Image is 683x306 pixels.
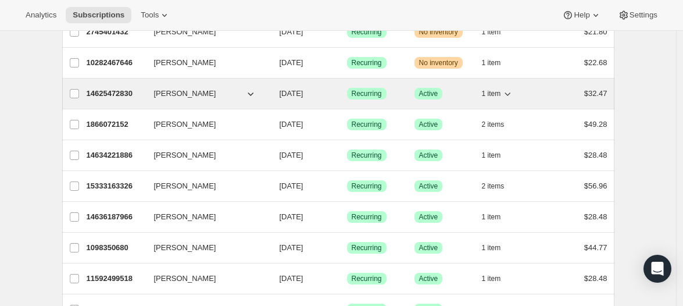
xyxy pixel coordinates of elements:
[154,57,216,69] span: [PERSON_NAME]
[419,120,438,129] span: Active
[419,151,438,160] span: Active
[419,58,458,67] span: No inventory
[147,84,263,103] button: [PERSON_NAME]
[482,182,505,191] span: 2 items
[482,27,501,37] span: 1 item
[147,177,263,195] button: [PERSON_NAME]
[482,178,517,194] button: 2 items
[280,243,303,252] span: [DATE]
[584,274,607,283] span: $28.48
[482,120,505,129] span: 2 items
[87,55,607,71] div: 10282467646[PERSON_NAME][DATE]SuccessRecurringWarningNo inventory1 item$22.68
[280,120,303,129] span: [DATE]
[419,182,438,191] span: Active
[73,10,124,20] span: Subscriptions
[482,240,514,256] button: 1 item
[482,243,501,252] span: 1 item
[584,212,607,221] span: $28.48
[584,27,607,36] span: $21.80
[19,7,63,23] button: Analytics
[482,24,514,40] button: 1 item
[482,147,514,163] button: 1 item
[147,146,263,165] button: [PERSON_NAME]
[352,151,382,160] span: Recurring
[482,116,517,133] button: 2 items
[154,150,216,161] span: [PERSON_NAME]
[643,255,671,283] div: Open Intercom Messenger
[280,151,303,159] span: [DATE]
[574,10,589,20] span: Help
[87,211,145,223] p: 14636187966
[87,88,145,99] p: 14625472830
[87,273,145,284] p: 11592499518
[87,116,607,133] div: 1866072152[PERSON_NAME][DATE]SuccessRecurringSuccessActive2 items$49.28
[482,212,501,222] span: 1 item
[87,24,607,40] div: 2745401432[PERSON_NAME][DATE]SuccessRecurringWarningNo inventory1 item$21.80
[87,86,607,102] div: 14625472830[PERSON_NAME][DATE]SuccessRecurringSuccessActive1 item$32.47
[87,178,607,194] div: 15333163326[PERSON_NAME][DATE]SuccessRecurringSuccessActive2 items$56.96
[147,115,263,134] button: [PERSON_NAME]
[87,240,607,256] div: 1098350680[PERSON_NAME][DATE]SuccessRecurringSuccessActive1 item$44.77
[352,212,382,222] span: Recurring
[482,274,501,283] span: 1 item
[147,54,263,72] button: [PERSON_NAME]
[154,242,216,254] span: [PERSON_NAME]
[419,89,438,98] span: Active
[87,242,145,254] p: 1098350680
[419,212,438,222] span: Active
[482,271,514,287] button: 1 item
[584,243,607,252] span: $44.77
[419,243,438,252] span: Active
[147,269,263,288] button: [PERSON_NAME]
[280,274,303,283] span: [DATE]
[555,7,608,23] button: Help
[482,55,514,71] button: 1 item
[147,239,263,257] button: [PERSON_NAME]
[26,10,56,20] span: Analytics
[584,151,607,159] span: $28.48
[154,26,216,38] span: [PERSON_NAME]
[419,27,458,37] span: No inventory
[584,58,607,67] span: $22.68
[87,150,145,161] p: 14634221886
[134,7,177,23] button: Tools
[630,10,657,20] span: Settings
[584,120,607,129] span: $49.28
[482,58,501,67] span: 1 item
[87,57,145,69] p: 10282467646
[147,208,263,226] button: [PERSON_NAME]
[482,89,501,98] span: 1 item
[280,89,303,98] span: [DATE]
[352,243,382,252] span: Recurring
[611,7,664,23] button: Settings
[154,119,216,130] span: [PERSON_NAME]
[482,86,514,102] button: 1 item
[141,10,159,20] span: Tools
[87,119,145,130] p: 1866072152
[87,209,607,225] div: 14636187966[PERSON_NAME][DATE]SuccessRecurringSuccessActive1 item$28.48
[352,120,382,129] span: Recurring
[482,151,501,160] span: 1 item
[87,180,145,192] p: 15333163326
[352,274,382,283] span: Recurring
[482,209,514,225] button: 1 item
[584,89,607,98] span: $32.47
[87,271,607,287] div: 11592499518[PERSON_NAME][DATE]SuccessRecurringSuccessActive1 item$28.48
[154,180,216,192] span: [PERSON_NAME]
[419,274,438,283] span: Active
[584,182,607,190] span: $56.96
[154,88,216,99] span: [PERSON_NAME]
[352,27,382,37] span: Recurring
[352,89,382,98] span: Recurring
[87,26,145,38] p: 2745401432
[154,211,216,223] span: [PERSON_NAME]
[352,58,382,67] span: Recurring
[280,58,303,67] span: [DATE]
[87,147,607,163] div: 14634221886[PERSON_NAME][DATE]SuccessRecurringSuccessActive1 item$28.48
[280,182,303,190] span: [DATE]
[352,182,382,191] span: Recurring
[280,27,303,36] span: [DATE]
[66,7,131,23] button: Subscriptions
[147,23,263,41] button: [PERSON_NAME]
[154,273,216,284] span: [PERSON_NAME]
